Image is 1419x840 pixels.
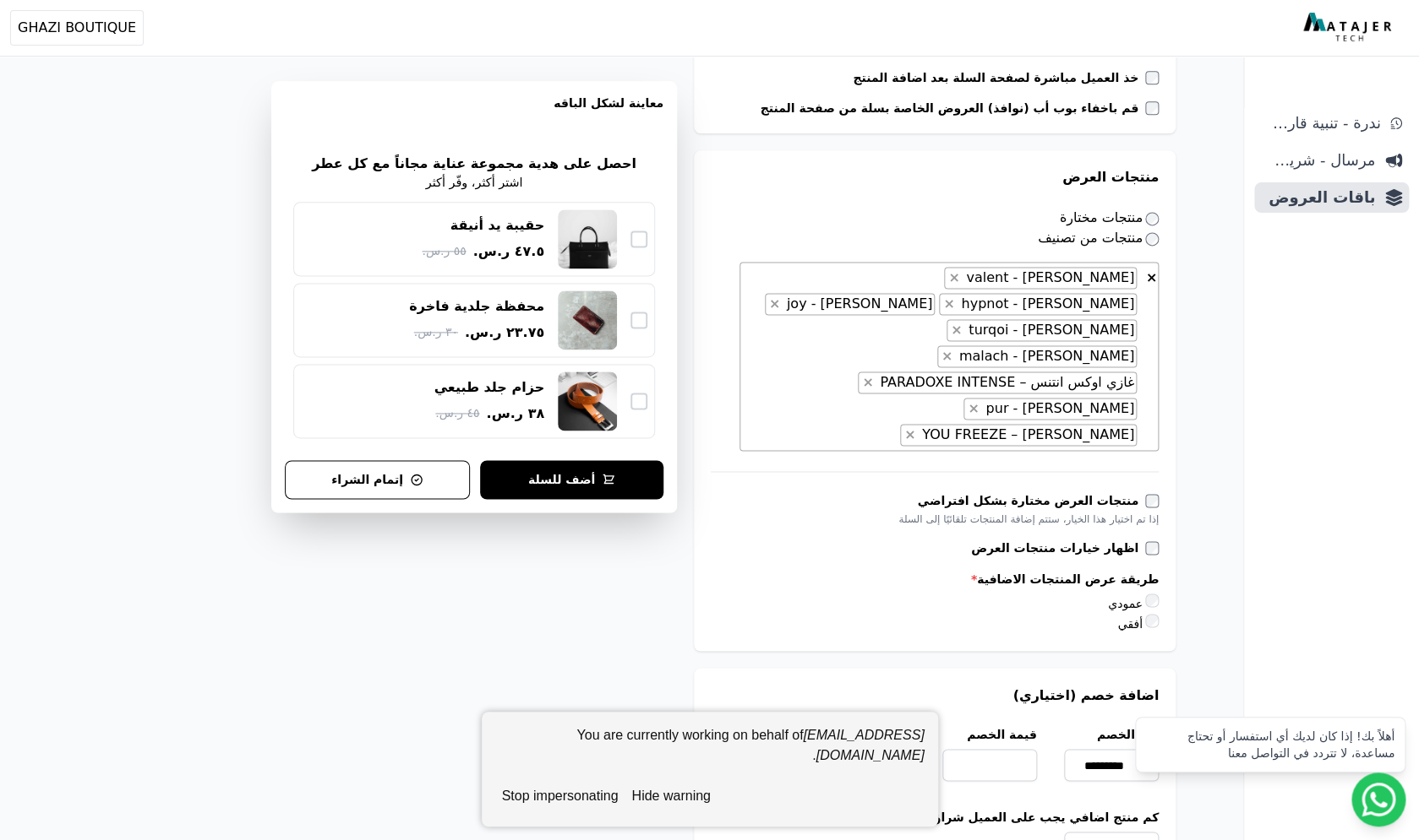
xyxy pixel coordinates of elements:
[558,290,617,350] img: محفظة جلدية فاخرة
[904,426,915,442] span: ×
[964,322,1136,338] span: [PERSON_NAME] - turqoi
[285,95,663,132] h3: معاينة لشكل الباقه
[711,685,1159,705] h3: اضافة خصم (اختياري)
[495,725,925,779] div: You are currently working on behalf of .
[769,295,780,312] span: ×
[434,378,545,397] div: حزام جلد طبيعي
[859,372,876,393] button: Remove item
[1060,209,1159,225] label: منتجات مختارة
[955,348,1136,364] span: [PERSON_NAME] - malach
[951,322,962,338] span: ×
[900,424,1137,446] li: غازي يو فرييز – YOU FREEZE
[1117,616,1159,630] label: أفقي
[947,320,965,340] button: Remove item
[964,398,982,419] button: Remove item
[765,293,936,315] li: غازي جوي - joy
[495,779,625,813] button: stop impersonating
[886,425,896,446] textarea: Search
[853,69,1145,86] label: خذ العميل مباشرة لصفحة السلة بعد اضافة المنتج
[943,295,954,312] span: ×
[1145,267,1158,284] button: قم بإزالة كل العناصر
[1038,230,1159,246] label: منتجات من تصنيف
[1064,725,1160,742] label: نوع الخصم
[963,398,1137,420] li: غازي بور - pur
[486,404,544,424] span: ٣٨ ر.س.
[711,167,1159,187] h3: منتجات العرض
[760,100,1145,117] label: قم باخفاء بوب أب (نوافذ) العروض الخاصة بسلة من صفحة المنتج
[1145,212,1159,225] input: منتجات مختارة
[940,294,958,314] button: Remove item
[917,492,1145,509] label: منتجات العرض مختارة بشكل افتراضي
[918,426,1136,442] span: [PERSON_NAME] – YOU FREEZE
[766,294,783,314] button: Remove item
[1303,13,1395,43] img: MatajerTech Logo
[957,295,1136,312] span: [PERSON_NAME] - hypnot
[876,374,1136,390] span: غازي اوكس انتنس – PARADOXE INTENSE
[435,404,479,422] span: ٤٥ ر.س.
[948,269,959,285] span: ×
[312,154,636,174] h2: احصل على هدية مجموعة عناية مجاناً مع كل عطر
[480,460,663,499] button: أضف للسلة
[1146,269,1157,285] span: ×
[450,216,544,235] div: حقيبة يد أنيقة
[1145,232,1159,246] input: منتجات من تصنيف
[939,293,1137,315] li: غازي هيبنوت - hypnot
[937,345,1137,367] li: غازي مالاتش - malach
[783,295,935,312] span: [PERSON_NAME] - joy
[944,267,1137,289] li: غازي فالينت - valent
[858,371,1137,393] li: غازي اوكس انتنس – PARADOXE INTENSE
[465,322,544,343] span: ٢٣.٧٥ ر.س.
[938,346,956,366] button: Remove item
[968,400,979,416] span: ×
[1261,186,1375,209] span: باقات العروض
[1261,111,1380,135] span: ندرة - تنبية قارب علي النفاذ
[962,269,1136,285] span: [PERSON_NAME] - valent
[941,348,952,364] span: ×
[558,371,617,431] img: حزام جلد طبيعي
[625,779,717,813] button: hide warning
[1145,614,1159,627] input: أفقي
[1145,593,1159,607] input: عمودي
[901,425,919,445] button: Remove item
[10,10,144,46] button: GHAZI BOUTIQUE
[711,570,1159,587] label: طريقة عرض المنتجات الاضافية
[414,323,458,341] span: ٣٠ ر.س.
[862,374,873,390] span: ×
[947,319,1137,341] li: غازي تورقوي - turqoi
[942,725,1037,742] label: قيمة الخصم
[473,241,544,262] span: ٤٧.٥ ر.س.
[409,297,544,316] div: محفظة جلدية فاخرة
[945,268,963,288] button: Remove item
[981,400,1136,416] span: [PERSON_NAME] - pur
[1108,596,1159,610] label: عمودي
[285,460,470,499] button: إتمام الشراء
[426,174,523,192] p: اشتر أكثر، وفّر أكثر
[422,242,466,260] span: ٥٥ ر.س.
[1261,149,1375,172] span: مرسال - شريط دعاية
[18,18,136,38] span: GHAZI BOUTIQUE
[1146,728,1394,761] div: أهلاً بك! إذا كان لديك أي استفسار أو تحتاج مساعدة، لا تتردد في التواصل معنا
[711,512,1159,526] div: إذا تم اختيار هذا الخيار، ستتم إضافة المنتجات تلقائيًا إلى السلة
[803,728,924,762] em: [EMAIL_ADDRESS][DOMAIN_NAME]
[971,539,1145,556] label: اظهار خيارات منتجات العرض
[558,209,617,268] img: حقيبة يد أنيقة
